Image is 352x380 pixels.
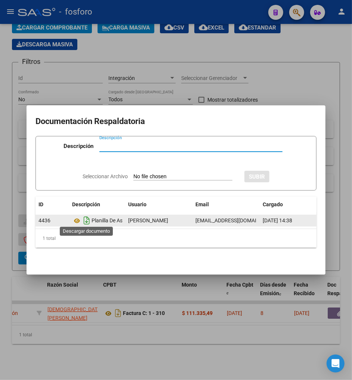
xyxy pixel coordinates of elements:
[72,201,100,207] span: Descripción
[249,173,265,180] span: SUBIR
[64,142,93,151] p: Descripción
[72,214,122,226] div: Planilla De Asistencia
[38,217,50,223] span: 4436
[128,217,168,223] span: [PERSON_NAME]
[195,217,278,223] span: [EMAIL_ADDRESS][DOMAIN_NAME]
[327,355,345,373] div: Open Intercom Messenger
[195,201,209,207] span: Email
[260,197,316,213] datatable-header-cell: Cargado
[69,197,125,213] datatable-header-cell: Descripción
[244,171,269,182] button: SUBIR
[83,173,128,179] span: Seleccionar Archivo
[38,201,43,207] span: ID
[192,197,260,213] datatable-header-cell: Email
[82,214,92,226] i: Descargar documento
[128,201,146,207] span: Usuario
[263,217,292,223] span: [DATE] 14:38
[35,197,69,213] datatable-header-cell: ID
[263,201,283,207] span: Cargado
[35,229,317,248] div: 1 total
[35,114,317,129] h2: Documentación Respaldatoria
[125,197,192,213] datatable-header-cell: Usuario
